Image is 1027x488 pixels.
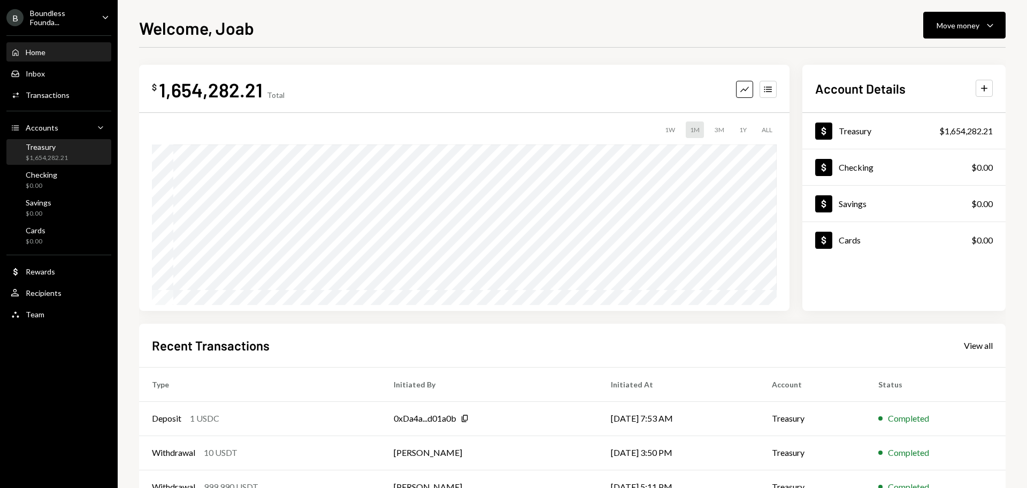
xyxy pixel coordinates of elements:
[735,121,751,138] div: 1Y
[6,195,111,220] a: Savings$0.00
[6,304,111,324] a: Team
[26,310,44,319] div: Team
[204,446,237,459] div: 10 USDT
[802,186,1006,222] a: Savings$0.00
[26,123,58,132] div: Accounts
[267,90,285,100] div: Total
[26,267,55,276] div: Rewards
[26,209,51,218] div: $0.00
[971,234,993,247] div: $0.00
[6,283,111,302] a: Recipients
[139,17,254,39] h1: Welcome, Joab
[6,223,111,248] a: Cards$0.00
[152,412,181,425] div: Deposit
[964,339,993,351] a: View all
[26,48,45,57] div: Home
[710,121,729,138] div: 3M
[6,139,111,165] a: Treasury$1,654,282.21
[888,446,929,459] div: Completed
[26,198,51,207] div: Savings
[888,412,929,425] div: Completed
[152,337,270,354] h2: Recent Transactions
[759,401,866,436] td: Treasury
[839,199,867,209] div: Savings
[26,237,45,246] div: $0.00
[815,80,906,97] h2: Account Details
[152,82,157,93] div: $
[759,367,866,401] th: Account
[6,42,111,62] a: Home
[26,69,45,78] div: Inbox
[598,436,758,470] td: [DATE] 3:50 PM
[598,401,758,436] td: [DATE] 7:53 AM
[757,121,777,138] div: ALL
[6,118,111,137] a: Accounts
[661,121,679,138] div: 1W
[381,436,598,470] td: [PERSON_NAME]
[839,235,861,245] div: Cards
[971,161,993,174] div: $0.00
[30,9,93,27] div: Boundless Founda...
[26,288,62,298] div: Recipients
[971,197,993,210] div: $0.00
[802,222,1006,258] a: Cards$0.00
[964,340,993,351] div: View all
[6,85,111,104] a: Transactions
[26,170,57,179] div: Checking
[26,181,57,190] div: $0.00
[6,262,111,281] a: Rewards
[839,126,871,136] div: Treasury
[6,9,24,26] div: B
[6,167,111,193] a: Checking$0.00
[759,436,866,470] td: Treasury
[26,142,68,151] div: Treasury
[939,125,993,138] div: $1,654,282.21
[394,412,456,425] div: 0xDa4a...d01a0b
[6,64,111,83] a: Inbox
[159,78,263,102] div: 1,654,282.21
[598,367,758,401] th: Initiated At
[26,154,68,163] div: $1,654,282.21
[152,446,195,459] div: Withdrawal
[686,121,704,138] div: 1M
[381,367,598,401] th: Initiated By
[839,162,873,172] div: Checking
[190,412,219,425] div: 1 USDC
[26,226,45,235] div: Cards
[802,113,1006,149] a: Treasury$1,654,282.21
[937,20,979,31] div: Move money
[923,12,1006,39] button: Move money
[26,90,70,100] div: Transactions
[139,367,381,401] th: Type
[802,149,1006,185] a: Checking$0.00
[865,367,1006,401] th: Status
